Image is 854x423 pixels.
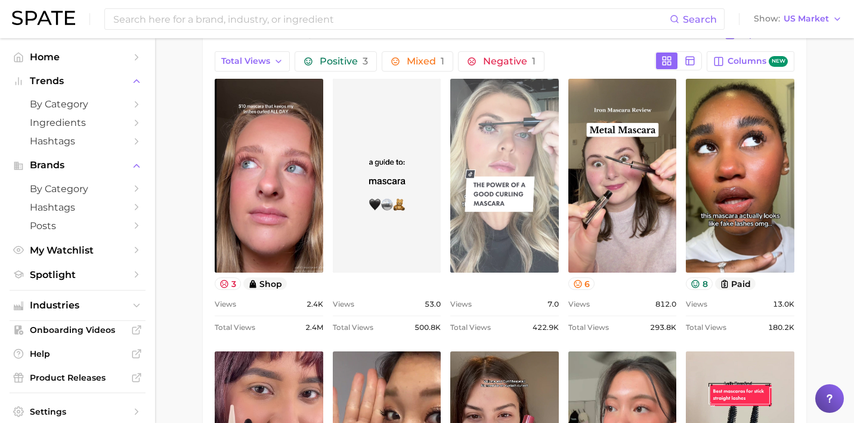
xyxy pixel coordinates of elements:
[215,51,290,72] button: Total Views
[30,406,125,417] span: Settings
[30,117,125,128] span: Ingredients
[407,57,444,66] span: Mixed
[307,297,323,311] span: 2.4k
[30,245,125,256] span: My Watchlist
[280,27,354,39] span: curling mascara
[363,55,368,67] span: 3
[547,297,559,311] span: 7.0
[683,14,717,25] span: Search
[686,320,726,335] span: Total Views
[10,321,146,339] a: Onboarding Videos
[305,320,323,335] span: 2.4m
[650,320,676,335] span: 293.8k
[10,297,146,314] button: Industries
[30,325,125,335] span: Onboarding Videos
[10,132,146,150] a: Hashtags
[10,113,146,132] a: Ingredients
[483,57,536,66] span: Negative
[784,16,829,22] span: US Market
[10,265,146,284] a: Spotlight
[751,11,845,27] button: ShowUS Market
[30,183,125,194] span: by Category
[10,217,146,235] a: Posts
[10,95,146,113] a: by Category
[568,320,609,335] span: Total Views
[333,297,354,311] span: Views
[728,56,788,67] span: Columns
[30,135,125,147] span: Hashtags
[568,277,595,290] button: 6
[450,297,472,311] span: Views
[10,241,146,260] a: My Watchlist
[686,297,707,311] span: Views
[655,297,676,311] span: 812.0
[30,348,125,359] span: Help
[715,277,756,290] button: paid
[215,297,236,311] span: Views
[10,403,146,421] a: Settings
[215,277,241,290] button: 3
[30,269,125,280] span: Spotlight
[10,369,146,387] a: Product Releases
[532,55,536,67] span: 1
[707,51,794,72] button: Columnsnew
[30,76,125,87] span: Trends
[320,57,368,66] span: Positive
[333,320,373,335] span: Total Views
[30,220,125,231] span: Posts
[769,56,788,67] span: new
[10,72,146,90] button: Trends
[30,300,125,311] span: Industries
[768,320,794,335] span: 180.2k
[30,51,125,63] span: Home
[215,320,255,335] span: Total Views
[441,55,444,67] span: 1
[533,320,559,335] span: 422.9k
[773,297,794,311] span: 13.0k
[450,320,491,335] span: Total Views
[10,48,146,66] a: Home
[10,156,146,174] button: Brands
[425,297,441,311] span: 53.0
[243,277,287,290] button: shop
[30,202,125,213] span: Hashtags
[30,98,125,110] span: by Category
[10,198,146,217] a: Hashtags
[686,277,713,290] button: 8
[10,180,146,198] a: by Category
[414,320,441,335] span: 500.8k
[30,160,125,171] span: Brands
[112,9,670,29] input: Search here for a brand, industry, or ingredient
[221,56,270,66] span: Total Views
[568,297,590,311] span: Views
[10,345,146,363] a: Help
[12,11,75,25] img: SPATE
[30,372,125,383] span: Product Releases
[754,16,780,22] span: Show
